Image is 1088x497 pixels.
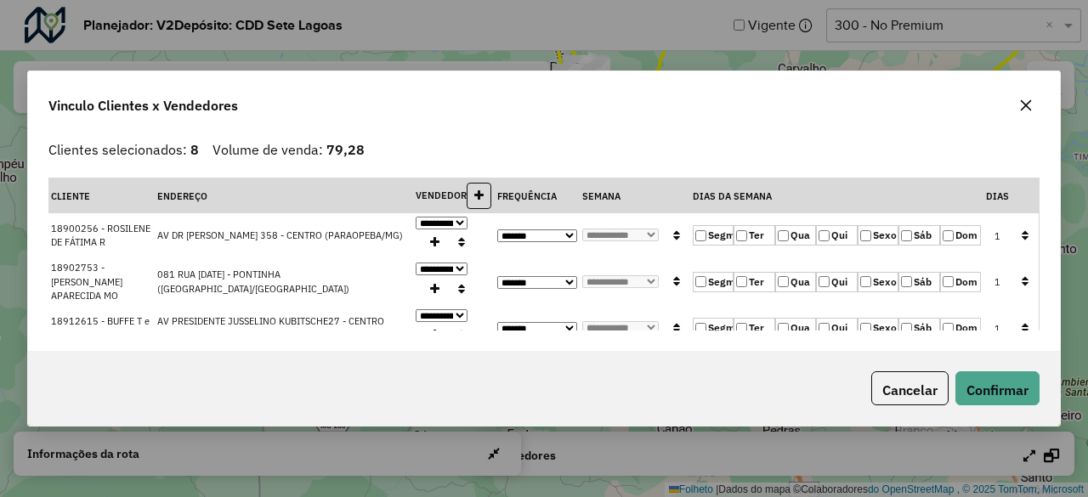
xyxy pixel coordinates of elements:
button: Adicionar novo vendedor [467,183,491,209]
font: Sexo [873,229,897,241]
font: Qua [790,321,810,334]
font: AV PRESIDENTE JUSSELINO KUBITSCHE27 - CENTRO (PARAOPEBA/MG) [157,315,384,342]
button: Replicar para todos os clientes de primeiro nível [666,223,688,249]
font: 8 [190,141,199,158]
font: 1 [994,276,1000,288]
font: Ter [749,229,764,241]
font: Cancelar [882,381,938,398]
font: Vinculo Clientes x Vendedores [48,97,238,114]
font: Frequência [497,190,557,202]
button: Replicar vendedor para todos os clientes de primeiro nível [450,276,473,302]
button: Replicar para todos os clientes de primeiro nível [1014,223,1036,249]
font: 081 RUA [DATE] - PONTINHA ([GEOGRAPHIC_DATA]/[GEOGRAPHIC_DATA]) [157,268,349,295]
button: Replicar para todos os clientes de primeiro nível [666,315,688,342]
button: Cancelar [871,371,949,406]
font: Semana [582,190,620,202]
font: Cliente [51,190,90,202]
font: Qui [831,275,847,288]
button: Replicar para todos os clientes de primeiro nível [666,268,688,295]
font: Volume de venda: [212,141,323,158]
font: 79,28 [326,141,365,158]
font: Dias [986,190,1009,202]
font: Clientes selecionados: [48,141,187,158]
font: Segmento [708,275,756,288]
font: Qui [831,229,847,241]
font: Ter [749,321,764,334]
button: Confirmar [955,371,1040,406]
font: AV DR [PERSON_NAME] 358 - CENTRO (PARAOPEBA/MG) [157,229,403,241]
font: Ter [749,275,764,288]
font: 1 [994,230,1000,242]
font: Confirmar [966,381,1028,398]
font: Dom [955,321,977,334]
font: Sexo [873,275,897,288]
button: Replicar para todos os clientes de primeiro nível [1014,268,1036,295]
font: Segmento [708,321,756,334]
font: Qua [790,275,810,288]
button: Replicar para todos os clientes de primeiro nível [1014,315,1036,342]
font: 18902753 - [PERSON_NAME] APARECIDA MO [51,262,122,302]
font: 18912615 - BUFFE T e PIZZARIA C [51,315,150,342]
font: Dias da semana [693,190,772,202]
font: Segmento [708,229,756,241]
font: Endereço [157,190,207,202]
font: 18900256 - ROSILENE DE FÁTIMA R [51,223,150,249]
font: Dom [955,229,977,241]
font: Vendedor [416,189,467,201]
font: Sáb [914,229,932,241]
font: Sáb [914,321,932,334]
font: Qua [790,229,810,241]
font: Sáb [914,275,932,288]
font: 1 [994,323,1000,335]
button: Replicar vendedor para todos os clientes de primeiro nível [450,229,473,256]
font: Sexo [873,321,897,334]
font: Qui [831,321,847,334]
button: Replicar vendedor para todos os clientes de primeiro nível [450,322,473,348]
font: Dom [955,275,977,288]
